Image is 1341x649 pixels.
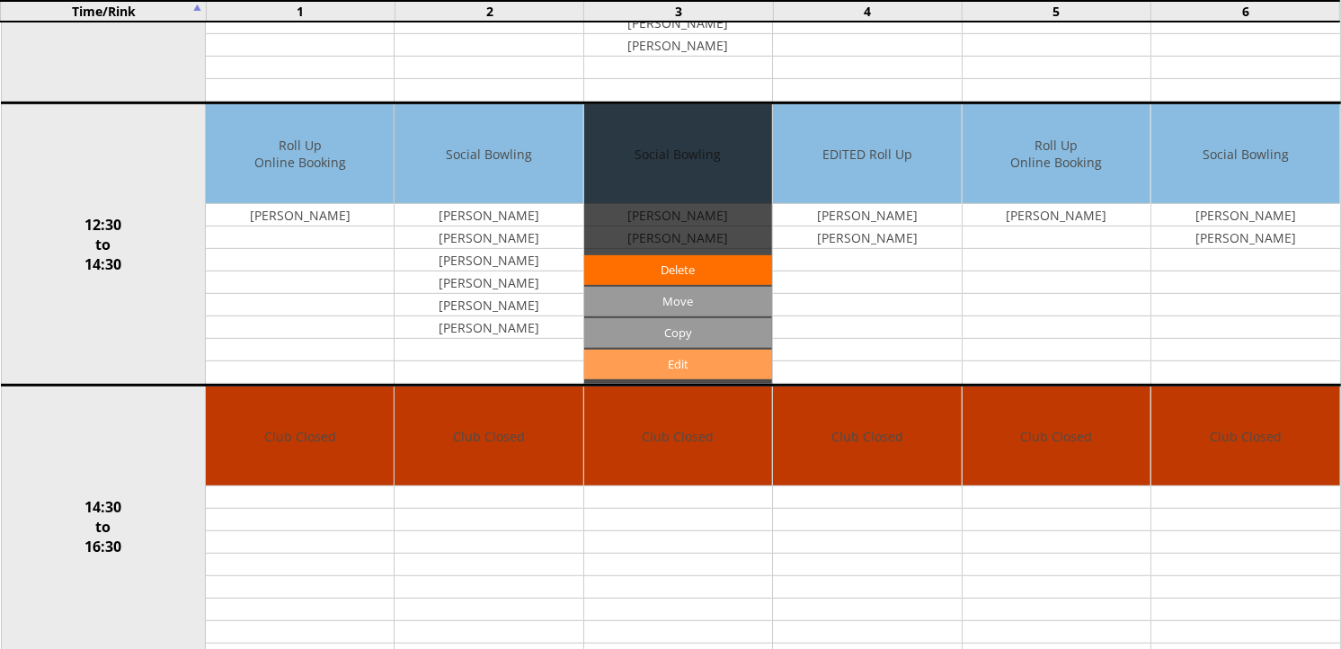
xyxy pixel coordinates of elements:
td: Time/Rink [1,1,206,22]
td: [PERSON_NAME] [395,227,582,249]
td: Club Closed [584,387,772,486]
td: [PERSON_NAME] [963,204,1150,227]
td: [PERSON_NAME] [773,227,961,249]
td: Club Closed [395,387,582,486]
td: [PERSON_NAME] [395,271,582,294]
td: [PERSON_NAME] [395,249,582,271]
td: Roll Up Online Booking [206,104,394,204]
td: EDITED Roll Up [773,104,961,204]
td: [PERSON_NAME] [584,12,772,34]
td: [PERSON_NAME] [395,204,582,227]
td: Club Closed [206,387,394,486]
td: 2 [395,1,584,22]
td: 1 [206,1,395,22]
td: Social Bowling [1151,104,1339,204]
a: Edit [584,350,772,379]
td: 6 [1151,1,1340,22]
td: 4 [773,1,962,22]
td: Social Bowling [395,104,582,204]
td: [PERSON_NAME] [395,316,582,339]
td: [PERSON_NAME] [773,204,961,227]
td: [PERSON_NAME] [1151,227,1339,249]
td: [PERSON_NAME] [1151,204,1339,227]
input: Move [584,287,772,316]
input: Copy [584,318,772,348]
td: 12:30 to 14:30 [1,103,206,386]
td: 3 [584,1,773,22]
td: Club Closed [963,387,1150,486]
a: Delete [584,255,772,285]
td: Club Closed [773,387,961,486]
td: [PERSON_NAME] [395,294,582,316]
td: [PERSON_NAME] [584,34,772,57]
td: Roll Up Online Booking [963,104,1150,204]
td: [PERSON_NAME] [206,204,394,227]
td: 5 [962,1,1150,22]
td: Club Closed [1151,387,1339,486]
